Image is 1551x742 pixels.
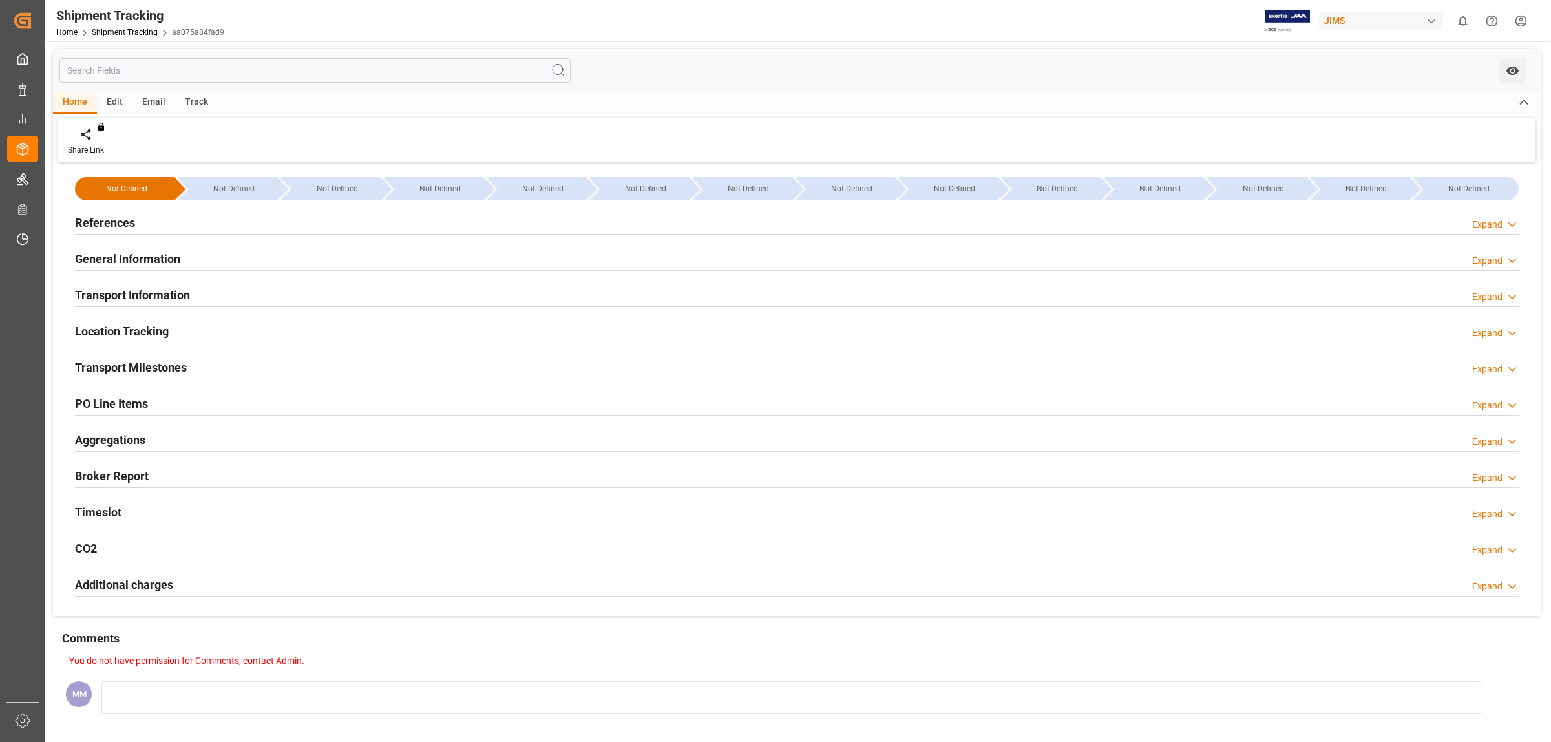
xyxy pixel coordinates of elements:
div: --Not Defined-- [487,177,586,200]
div: --Not Defined-- [1014,177,1101,200]
div: JIMS [1319,12,1443,30]
h2: Comments [62,630,120,647]
div: --Not Defined-- [1001,177,1101,200]
div: --Not Defined-- [589,177,689,200]
img: Exertis%20JAM%20-%20Email%20Logo.jpg_1722504956.jpg [1265,10,1310,32]
h2: Aggregations [75,431,145,449]
div: --Not Defined-- [1104,177,1203,200]
div: --Not Defined-- [88,177,165,200]
div: --Not Defined-- [1117,177,1203,200]
div: Edit [97,92,132,114]
div: --Not Defined-- [191,177,277,200]
div: Expand [1472,471,1503,485]
div: Expand [1472,507,1503,521]
h2: Additional charges [75,576,173,593]
div: --Not Defined-- [1323,177,1409,200]
h2: References [75,214,135,231]
div: --Not Defined-- [384,177,483,200]
div: --Not Defined-- [1219,177,1306,200]
div: Email [132,92,175,114]
div: --Not Defined-- [293,177,380,200]
div: Expand [1472,254,1503,268]
h2: Timeslot [75,503,121,521]
input: Search Fields [59,58,571,83]
div: Track [175,92,218,114]
p: You do not have permission for Comments, contact Admin. [69,654,1521,668]
button: show 0 new notifications [1448,6,1477,36]
div: Expand [1472,290,1503,304]
div: --Not Defined-- [911,177,998,200]
h2: General Information [75,250,180,268]
h2: Location Tracking [75,323,169,340]
h2: Transport Information [75,286,190,304]
div: --Not Defined-- [280,177,380,200]
div: --Not Defined-- [796,177,895,200]
div: Expand [1472,435,1503,449]
h2: CO2 [75,540,97,557]
a: Home [56,28,78,37]
div: --Not Defined-- [1413,177,1519,200]
div: Expand [1472,580,1503,593]
div: Expand [1472,544,1503,557]
a: Shipment Tracking [92,28,158,37]
div: --Not Defined-- [705,177,792,200]
button: open menu [1499,58,1526,83]
div: Expand [1472,363,1503,376]
div: Expand [1472,326,1503,340]
div: Shipment Tracking [56,6,224,25]
div: --Not Defined-- [1310,177,1409,200]
div: --Not Defined-- [397,177,483,200]
div: Expand [1472,399,1503,412]
div: --Not Defined-- [1426,177,1512,200]
div: Home [53,92,97,114]
div: --Not Defined-- [602,177,689,200]
h2: Transport Milestones [75,359,187,376]
button: Help Center [1477,6,1506,36]
div: --Not Defined-- [692,177,792,200]
div: --Not Defined-- [898,177,998,200]
h2: PO Line Items [75,395,148,412]
div: --Not Defined-- [808,177,895,200]
h2: Broker Report [75,467,149,485]
div: --Not Defined-- [75,177,174,200]
div: --Not Defined-- [178,177,277,200]
div: Expand [1472,218,1503,231]
div: --Not Defined-- [500,177,586,200]
button: JIMS [1319,8,1448,33]
div: --Not Defined-- [1207,177,1306,200]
